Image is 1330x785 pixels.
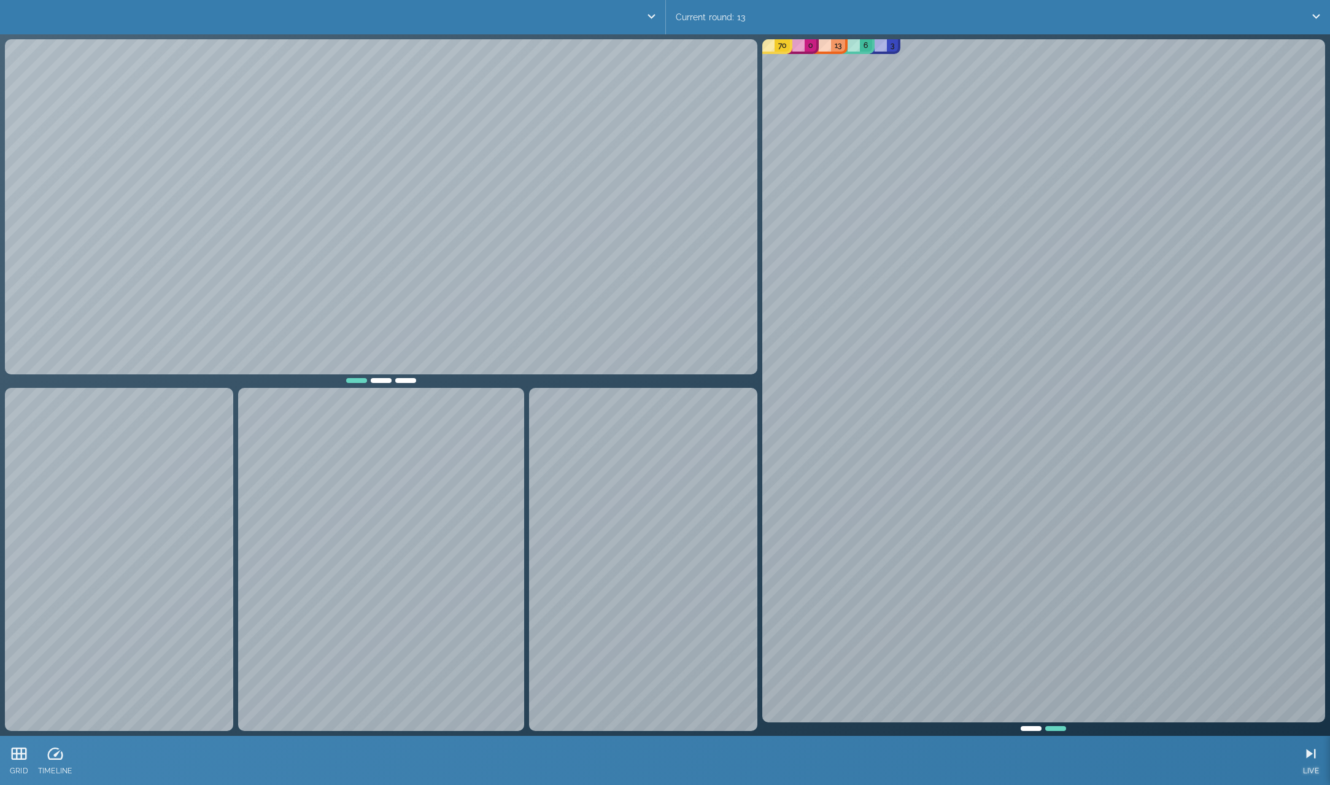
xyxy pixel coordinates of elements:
p: LIVE [1302,765,1320,776]
p: 70 [778,39,786,52]
p: 3 [891,39,894,52]
p: 6 [864,39,868,52]
p: TIMELINE [38,765,72,776]
p: 0 [808,39,813,52]
p: 13 [835,39,841,52]
p: GRID [10,765,28,776]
